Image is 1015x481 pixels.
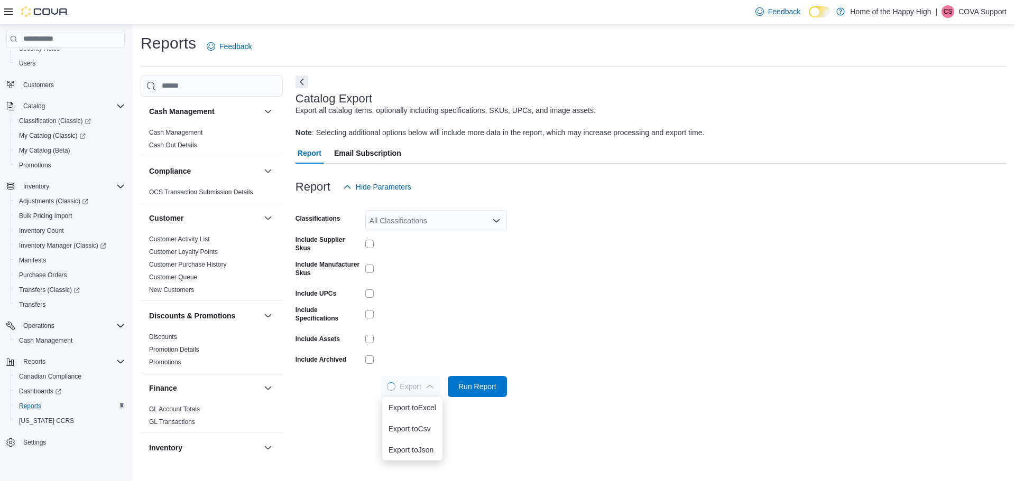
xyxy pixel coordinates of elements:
[19,78,125,91] span: Customers
[19,59,35,68] span: Users
[296,105,705,138] div: Export all catalog items, optionally including specifications, SKUs, UPCs, and image assets. : Se...
[458,381,496,392] span: Run Report
[149,188,253,196] a: OCS Transaction Submission Details
[11,333,129,348] button: Cash Management
[219,41,252,52] span: Feedback
[15,370,125,383] span: Canadian Compliance
[15,239,110,252] a: Inventory Manager (Classic)
[141,33,196,54] h1: Reports
[448,376,507,397] button: Run Report
[942,5,954,18] div: COVA Support
[149,359,181,366] a: Promotions
[262,309,274,322] button: Discounts & Promotions
[149,128,202,137] span: Cash Management
[149,248,218,256] span: Customer Loyalty Points
[19,100,49,112] button: Catalog
[19,180,53,193] button: Inventory
[15,159,125,172] span: Promotions
[262,165,274,177] button: Compliance
[15,239,125,252] span: Inventory Manager (Classic)
[141,233,283,300] div: Customer
[11,143,129,158] button: My Catalog (Beta)
[11,158,129,173] button: Promotions
[15,210,77,222] a: Bulk Pricing Import
[19,355,125,368] span: Reports
[149,383,260,393] button: Finance
[11,413,129,428] button: [US_STATE] CCRS
[296,92,372,105] h3: Catalog Export
[149,106,260,117] button: Cash Management
[15,284,84,296] a: Transfers (Classic)
[149,141,197,149] span: Cash Out Details
[15,144,125,157] span: My Catalog (Beta)
[149,383,177,393] h3: Finance
[19,146,70,155] span: My Catalog (Beta)
[298,143,321,164] span: Report
[850,5,931,18] p: Home of the Happy High
[15,385,125,398] span: Dashboards
[11,384,129,399] a: Dashboards
[149,261,227,268] a: Customer Purchase History
[296,335,340,343] label: Include Assets
[19,256,46,265] span: Manifests
[334,143,401,164] span: Email Subscription
[19,180,125,193] span: Inventory
[19,286,80,294] span: Transfers (Classic)
[262,441,274,454] button: Inventory
[389,425,436,433] span: Export to Csv
[149,273,197,281] span: Customer Queue
[492,216,501,225] button: Open list of options
[15,57,40,70] a: Users
[23,182,49,191] span: Inventory
[809,17,809,18] span: Dark Mode
[149,166,191,176] h3: Compliance
[19,436,50,449] a: Settings
[149,333,177,341] a: Discounts
[382,439,442,460] button: Export toJson
[296,289,336,298] label: Include UPCs
[149,286,194,294] span: New Customers
[381,376,440,397] button: LoadingExport
[15,385,66,398] a: Dashboards
[19,117,91,125] span: Classification (Classic)
[149,213,260,223] button: Customer
[15,269,125,281] span: Purchase Orders
[389,403,436,412] span: Export to Excel
[11,128,129,143] a: My Catalog (Classic)
[149,188,253,196] span: OCS Transaction Submission Details
[149,260,227,269] span: Customer Purchase History
[19,387,61,395] span: Dashboards
[15,284,125,296] span: Transfers (Classic)
[958,5,1007,18] p: COVA Support
[19,417,74,425] span: [US_STATE] CCRS
[11,194,129,209] a: Adjustments (Classic)
[944,5,953,18] span: CS
[296,306,361,323] label: Include Specifications
[19,212,72,220] span: Bulk Pricing Import
[149,213,183,223] h3: Customer
[2,179,129,194] button: Inventory
[149,106,215,117] h3: Cash Management
[149,418,195,426] a: GL Transactions
[15,298,50,311] a: Transfers
[15,195,125,208] span: Adjustments (Classic)
[19,436,125,449] span: Settings
[23,102,45,110] span: Catalog
[19,319,125,332] span: Operations
[387,376,433,397] span: Export
[296,181,330,193] h3: Report
[23,357,45,366] span: Reports
[296,260,361,277] label: Include Manufacturer Skus
[15,57,125,70] span: Users
[11,209,129,223] button: Bulk Pricing Import
[15,414,78,427] a: [US_STATE] CCRS
[6,50,125,478] nav: Complex example
[149,346,199,353] a: Promotion Details
[141,403,283,432] div: Finance
[15,144,75,157] a: My Catalog (Beta)
[15,269,71,281] a: Purchase Orders
[149,235,210,243] span: Customer Activity List
[19,131,86,140] span: My Catalog (Classic)
[296,355,346,364] label: Include Archived
[19,79,58,91] a: Customers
